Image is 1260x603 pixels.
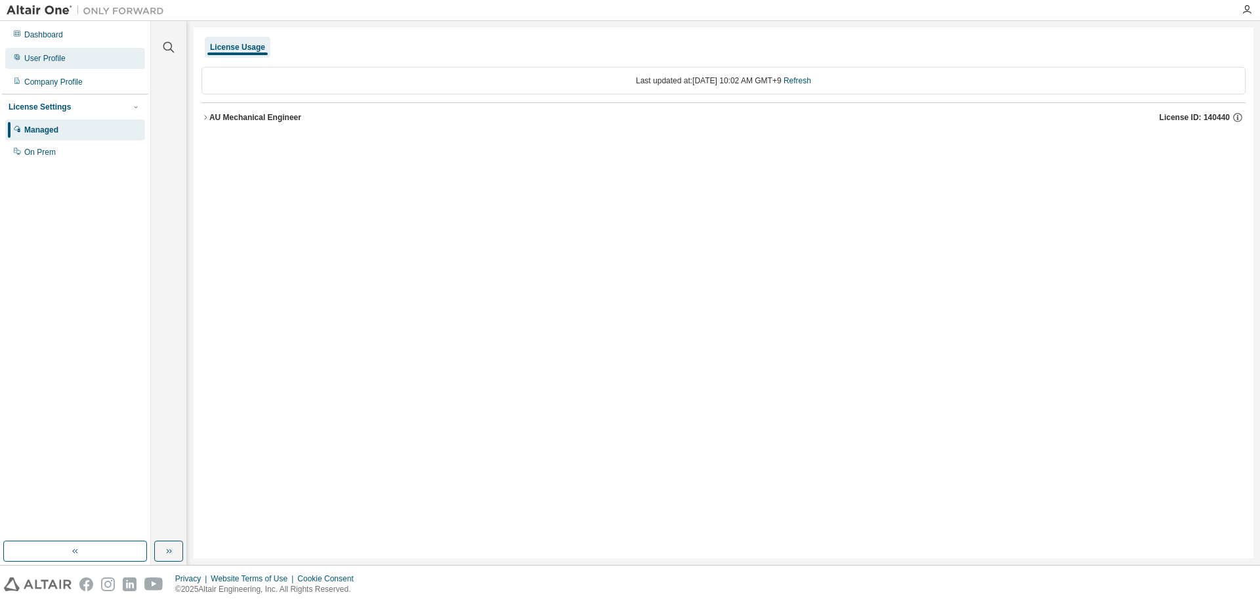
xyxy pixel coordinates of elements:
[24,147,56,157] div: On Prem
[201,67,1246,94] div: Last updated at: [DATE] 10:02 AM GMT+9
[175,584,362,595] p: © 2025 Altair Engineering, Inc. All Rights Reserved.
[209,112,301,123] div: AU Mechanical Engineer
[9,102,71,112] div: License Settings
[24,53,66,64] div: User Profile
[4,577,72,591] img: altair_logo.svg
[201,103,1246,132] button: AU Mechanical EngineerLicense ID: 140440
[7,4,171,17] img: Altair One
[144,577,163,591] img: youtube.svg
[211,573,297,584] div: Website Terms of Use
[79,577,93,591] img: facebook.svg
[210,42,265,52] div: License Usage
[175,573,211,584] div: Privacy
[784,76,811,85] a: Refresh
[24,77,83,87] div: Company Profile
[24,125,58,135] div: Managed
[24,30,63,40] div: Dashboard
[101,577,115,591] img: instagram.svg
[123,577,136,591] img: linkedin.svg
[1160,112,1230,123] span: License ID: 140440
[297,573,361,584] div: Cookie Consent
